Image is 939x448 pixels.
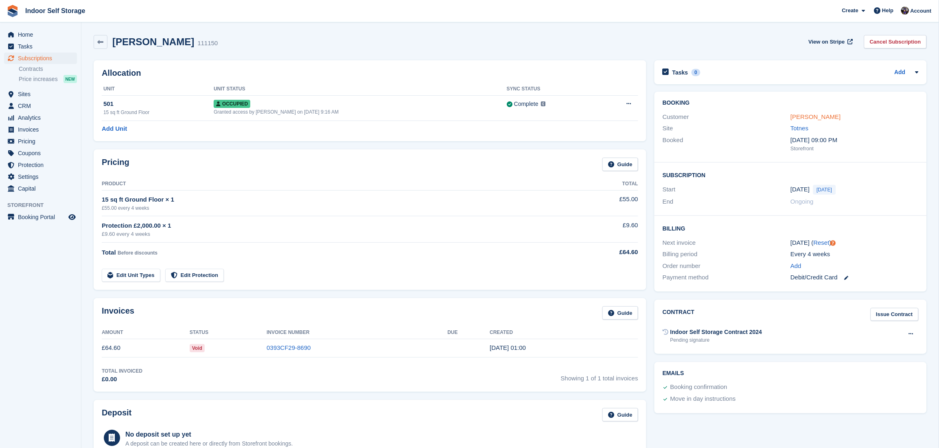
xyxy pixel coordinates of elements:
[602,306,638,320] a: Guide
[663,197,791,206] div: End
[214,100,250,108] span: Occupied
[663,238,791,248] div: Next invoice
[18,124,67,135] span: Invoices
[4,124,77,135] a: menu
[663,370,919,377] h2: Emails
[670,336,762,344] div: Pending signature
[4,211,77,223] a: menu
[791,250,919,259] div: Every 4 weeks
[22,4,89,18] a: Indoor Self Storage
[125,439,293,448] p: A deposit can be created here or directly from Storefront bookings.
[19,75,58,83] span: Price increases
[18,136,67,147] span: Pricing
[813,185,836,195] span: [DATE]
[507,83,598,96] th: Sync Status
[663,136,791,153] div: Booked
[190,326,267,339] th: Status
[102,408,131,422] h2: Deposit
[567,178,638,191] th: Total
[18,211,67,223] span: Booking Portal
[4,171,77,182] a: menu
[18,147,67,159] span: Coupons
[670,328,762,336] div: Indoor Self Storage Contract 2024
[214,83,507,96] th: Unit Status
[814,239,830,246] a: Reset
[197,39,218,48] div: 111150
[18,88,67,100] span: Sites
[663,171,919,179] h2: Subscription
[18,183,67,194] span: Capital
[805,35,855,48] a: View on Stripe
[102,306,134,320] h2: Invoices
[102,375,142,384] div: £0.00
[18,53,67,64] span: Subscriptions
[663,273,791,282] div: Payment method
[102,195,567,204] div: 15 sq ft Ground Floor × 1
[103,99,214,109] div: 501
[4,136,77,147] a: menu
[7,201,81,209] span: Storefront
[602,408,638,422] a: Guide
[190,344,205,352] span: Void
[267,344,311,351] a: 0393CF29-8690
[901,7,909,15] img: Sandra Pomeroy
[102,204,567,212] div: £55.00 every 4 weeks
[448,326,490,339] th: Due
[561,367,638,384] span: Showing 1 of 1 total invoices
[567,190,638,216] td: £55.00
[102,269,160,282] a: Edit Unit Types
[165,269,224,282] a: Edit Protection
[102,326,190,339] th: Amount
[663,308,695,321] h2: Contract
[895,68,906,77] a: Add
[102,124,127,134] a: Add Unit
[267,326,447,339] th: Invoice Number
[7,5,19,17] img: stora-icon-8386f47178a22dfd0bd8f6a31ec36ba5ce8667c1dd55bd0f319d3a0aa187defe.svg
[18,100,67,112] span: CRM
[4,100,77,112] a: menu
[791,198,814,205] span: Ongoing
[102,367,142,375] div: Total Invoiced
[118,250,158,256] span: Before discounts
[102,339,190,357] td: £64.60
[663,112,791,122] div: Customer
[4,41,77,52] a: menu
[18,159,67,171] span: Protection
[864,35,927,48] a: Cancel Subscription
[791,238,919,248] div: [DATE] ( )
[63,75,77,83] div: NEW
[67,212,77,222] a: Preview store
[102,158,129,171] h2: Pricing
[4,183,77,194] a: menu
[567,216,638,243] td: £9.60
[103,109,214,116] div: 15 sq ft Ground Floor
[670,382,727,392] div: Booking confirmation
[102,83,214,96] th: Unit
[4,29,77,40] a: menu
[842,7,858,15] span: Create
[514,100,538,108] div: Complete
[18,41,67,52] span: Tasks
[830,239,837,247] div: Tooltip anchor
[4,147,77,159] a: menu
[490,344,526,351] time: 2025-09-30 00:00:47 UTC
[663,100,919,106] h2: Booking
[102,221,567,231] div: Protection £2,000.00 × 1
[663,261,791,271] div: Order number
[663,185,791,195] div: Start
[112,36,194,47] h2: [PERSON_NAME]
[4,112,77,123] a: menu
[871,308,919,321] a: Issue Contract
[602,158,638,171] a: Guide
[18,112,67,123] span: Analytics
[125,430,293,439] div: No deposit set up yet
[490,326,638,339] th: Created
[791,136,919,145] div: [DATE] 09:00 PM
[692,69,701,76] div: 0
[4,159,77,171] a: menu
[791,185,810,194] time: 2025-09-30 00:00:00 UTC
[102,230,567,238] div: £9.60 every 4 weeks
[791,113,841,120] a: [PERSON_NAME]
[102,249,116,256] span: Total
[18,29,67,40] span: Home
